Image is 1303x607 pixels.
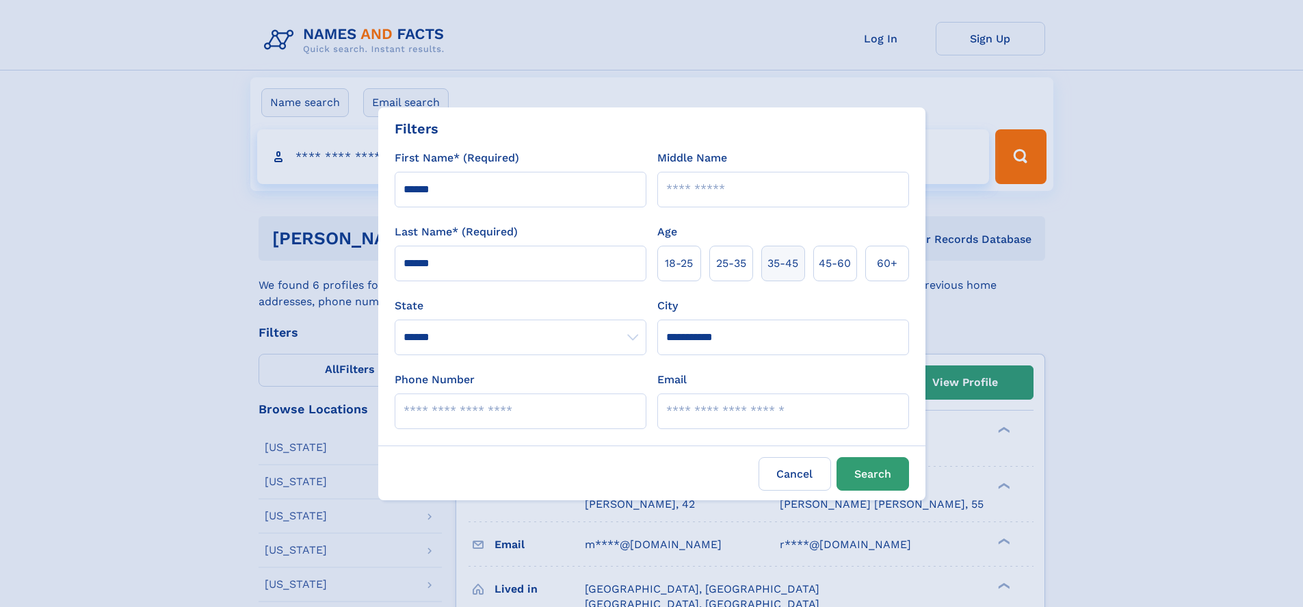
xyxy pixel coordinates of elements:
[657,150,727,166] label: Middle Name
[767,255,798,272] span: 35‑45
[657,298,678,314] label: City
[657,372,687,388] label: Email
[395,224,518,240] label: Last Name* (Required)
[837,457,909,491] button: Search
[395,150,519,166] label: First Name* (Required)
[665,255,693,272] span: 18‑25
[759,457,831,491] label: Cancel
[395,298,646,314] label: State
[395,118,438,139] div: Filters
[657,224,677,240] label: Age
[819,255,851,272] span: 45‑60
[395,372,475,388] label: Phone Number
[877,255,897,272] span: 60+
[716,255,746,272] span: 25‑35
